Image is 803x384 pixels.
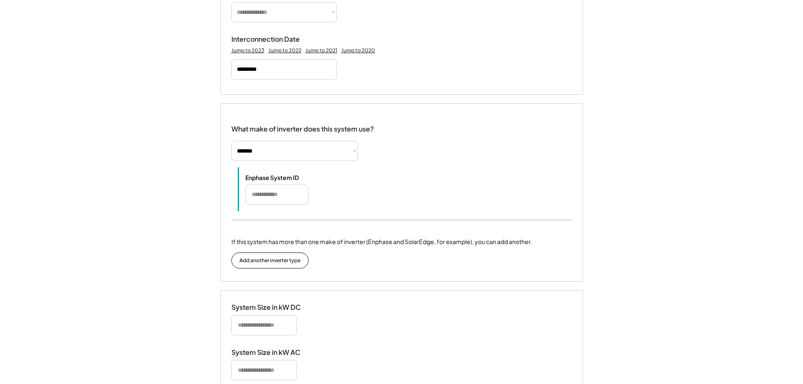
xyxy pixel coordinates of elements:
div: Enphase System ID [245,174,330,181]
div: Jump to 2022 [269,47,301,54]
div: Jump to 2023 [231,47,264,54]
div: Jump to 2020 [341,47,375,54]
div: Jump to 2021 [306,47,337,54]
div: Interconnection Date [231,35,316,44]
div: If this system has more than one make of inverter (Enphase and SolarEdge, for example), you can a... [231,237,532,246]
div: System Size in kW AC [231,348,316,357]
div: What make of inverter does this system use? [231,116,374,135]
div: System Size in kW DC [231,303,316,312]
button: Add another inverter type [231,252,309,269]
